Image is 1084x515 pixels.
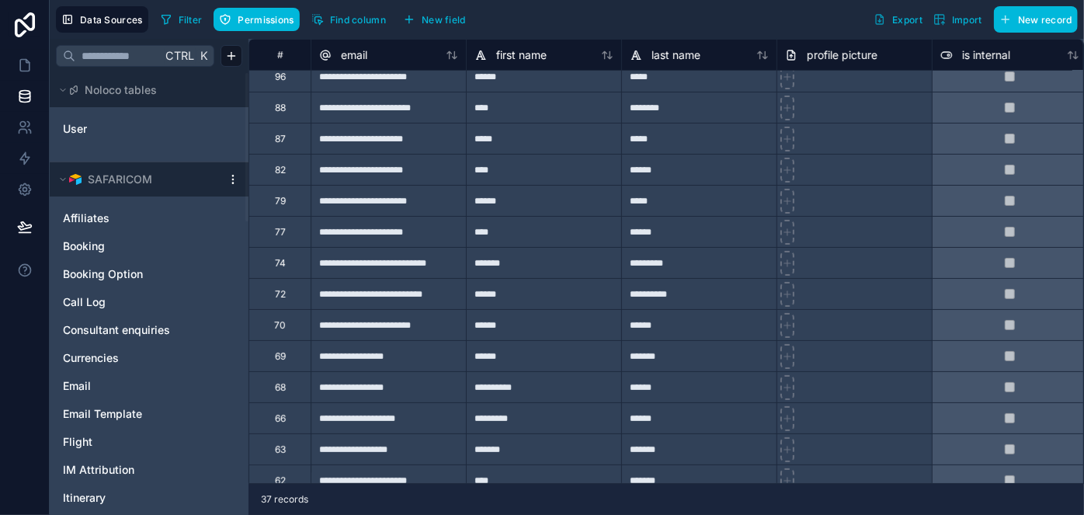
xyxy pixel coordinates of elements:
a: IM Attribution [63,462,204,478]
span: Email [63,378,91,394]
span: Flight [63,434,92,450]
div: 62 [275,475,286,487]
span: is internal [962,47,1010,63]
a: Email Template [63,406,204,422]
span: Permissions [238,14,294,26]
div: IM Attribution [56,458,242,482]
div: User [56,117,242,141]
button: Noloco tables [56,79,233,101]
div: Email [56,374,242,398]
div: 74 [275,257,286,270]
div: 82 [275,164,286,176]
span: IM Attribution [63,462,134,478]
div: 87 [275,133,286,145]
span: Find column [330,14,386,26]
span: Call Log [63,294,106,310]
div: 63 [275,444,286,456]
span: New record [1018,14,1072,26]
span: profile picture [807,47,877,63]
span: User [63,121,87,137]
span: Noloco tables [85,82,157,98]
button: Filter [155,8,208,31]
span: last name [651,47,700,63]
div: 79 [275,195,286,207]
button: Find column [306,8,391,31]
span: 37 records [261,493,308,506]
a: User [63,121,189,137]
div: 96 [275,71,286,83]
a: Affiliates [63,211,204,226]
div: Consultant enquiries [56,318,242,343]
div: Email Template [56,402,242,426]
a: Itinerary [63,490,204,506]
div: 68 [275,381,286,394]
div: Booking [56,234,242,259]
span: Booking [63,238,105,254]
a: Email [63,378,204,394]
a: New record [988,6,1078,33]
div: 77 [275,226,286,238]
span: Affiliates [63,211,109,226]
a: Flight [63,434,204,450]
a: Booking [63,238,204,254]
div: 66 [275,412,286,425]
span: Ctrl [164,46,196,65]
div: 72 [275,288,286,301]
span: Import [952,14,982,26]
button: New record [994,6,1078,33]
span: email [341,47,367,63]
span: Email Template [63,406,142,422]
div: Booking Option [56,262,242,287]
div: # [261,49,299,61]
span: Booking Option [63,266,143,282]
span: first name [496,47,547,63]
div: Itinerary [56,485,242,510]
span: K [198,50,209,61]
div: Affiliates [56,206,242,231]
span: Filter [179,14,203,26]
div: Call Log [56,290,242,315]
span: Itinerary [63,490,106,506]
span: Currencies [63,350,119,366]
a: Currencies [63,350,204,366]
button: Import [928,6,988,33]
span: New field [422,14,466,26]
button: New field [398,8,471,31]
span: Data Sources [80,14,143,26]
button: Export [868,6,928,33]
div: 70 [274,319,286,332]
button: Permissions [214,8,299,31]
div: Flight [56,430,242,454]
div: Currencies [56,346,242,371]
a: Permissions [214,8,305,31]
img: Airtable Logo [69,173,82,186]
div: 88 [275,102,286,114]
button: Airtable LogoSAFARICOM [56,169,221,190]
a: Consultant enquiries [63,322,204,338]
a: Call Log [63,294,204,310]
span: Consultant enquiries [63,322,170,338]
button: Data Sources [56,6,148,33]
span: Export [892,14,922,26]
span: SAFARICOM [88,172,152,187]
div: 69 [275,350,286,363]
a: Booking Option [63,266,204,282]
